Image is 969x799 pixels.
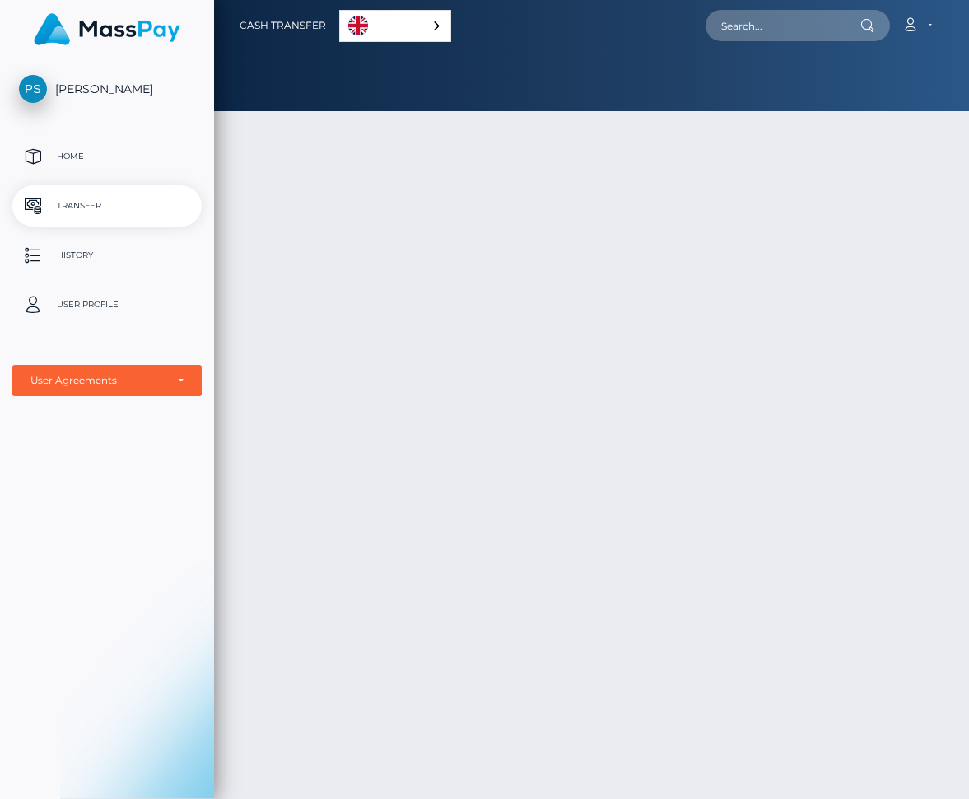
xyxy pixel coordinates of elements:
div: User Agreements [30,374,165,387]
aside: Language selected: English [339,10,451,42]
a: Home [12,136,202,177]
input: Search... [706,10,860,41]
a: English [340,11,450,41]
div: Language [339,10,451,42]
a: History [12,235,202,276]
img: MassPay [34,13,180,45]
p: Transfer [19,194,195,218]
span: [PERSON_NAME] [12,82,202,96]
p: History [19,243,195,268]
a: Transfer [12,185,202,227]
p: Home [19,144,195,169]
a: Cash Transfer [240,8,326,43]
button: User Agreements [12,365,202,396]
p: User Profile [19,292,195,317]
a: User Profile [12,284,202,325]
